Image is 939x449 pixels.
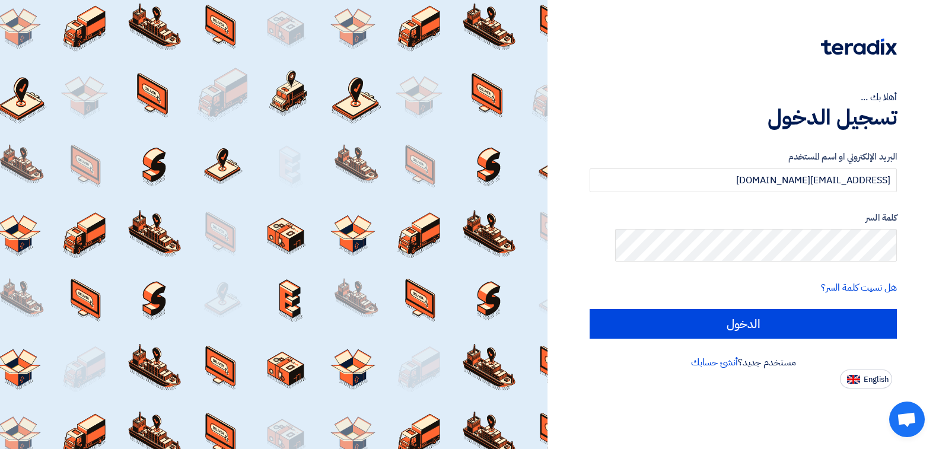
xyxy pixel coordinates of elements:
div: أهلا بك ... [590,90,897,104]
input: الدخول [590,309,897,339]
input: أدخل بريد العمل الإلكتروني او اسم المستخدم الخاص بك ... [590,168,897,192]
div: مستخدم جديد؟ [590,355,897,370]
h1: تسجيل الدخول [590,104,897,130]
a: دردشة مفتوحة [889,402,925,437]
a: هل نسيت كلمة السر؟ [821,281,897,295]
img: Teradix logo [821,39,897,55]
button: English [840,370,892,389]
label: كلمة السر [590,211,897,225]
label: البريد الإلكتروني او اسم المستخدم [590,150,897,164]
span: English [864,375,889,384]
img: en-US.png [847,375,860,384]
a: أنشئ حسابك [691,355,738,370]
